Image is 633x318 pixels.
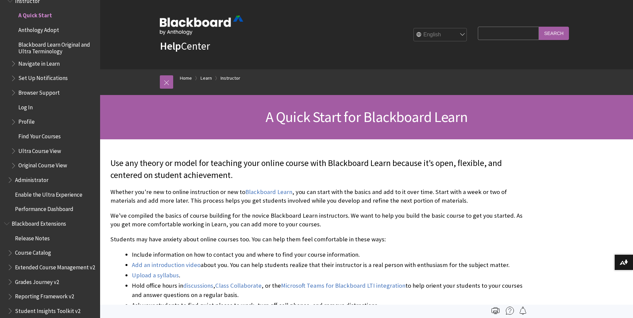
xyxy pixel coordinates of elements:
[492,307,500,315] img: Print
[15,233,50,242] span: Release Notes
[266,108,468,126] span: A Quick Start for Blackboard Learn
[110,211,524,229] p: We've compiled the basics of course building for the novice Blackboard Learn instructors. We want...
[18,24,59,33] span: Anthology Adopt
[132,271,524,280] li: .
[414,28,467,42] select: Site Language Selector
[18,58,60,67] span: Navigate in Learn
[15,204,73,213] span: Performance Dashboard
[18,39,95,55] span: Blackboard Learn Original and Ultra Terminology
[132,301,524,310] li: Ask your students to find quiet places to work, turn off cell phones, and remove distractions.
[132,271,179,279] a: Upload a syllabus
[201,74,212,82] a: Learn
[18,131,61,140] span: Find Your Courses
[15,305,80,314] span: Student Insights Toolkit v2
[18,102,33,111] span: Log In
[18,145,61,154] span: Ultra Course View
[132,261,201,269] a: Add an introduction video
[519,307,527,315] img: Follow this page
[15,189,82,198] span: Enable the Ultra Experience
[18,116,35,125] span: Profile
[15,174,48,183] span: Administrator
[18,87,60,96] span: Browser Support
[15,247,51,256] span: Course Catalog
[506,307,514,315] img: More help
[160,16,243,35] img: Blackboard by Anthology
[12,218,66,227] span: Blackboard Extensions
[183,282,213,290] a: discussions
[221,74,240,82] a: Instructor
[132,250,524,259] li: Include information on how to contact you and where to find your course information.
[132,281,524,300] li: Hold office hours in , , or the to help orient your students to your courses and answer questions...
[539,27,569,40] input: Search
[18,73,68,82] span: Set Up Notifications
[281,282,405,290] a: Microsoft Teams for Blackboard LTI integration
[180,74,192,82] a: Home
[110,235,524,244] p: Students may have anxiety about online courses too. You can help them feel comfortable in these w...
[110,188,524,205] p: Whether you're new to online instruction or new to , you can start with the basics and add to it ...
[245,188,292,196] a: Blackboard Learn
[110,157,524,181] p: Use any theory or model for teaching your online course with Blackboard Learn because it's open, ...
[15,276,59,285] span: Grades Journey v2
[15,291,74,300] span: Reporting Framework v2
[215,282,262,290] a: Class Collaborate
[132,260,524,270] li: about you. You can help students realize that their instructor is a real person with enthusiasm f...
[160,39,181,53] strong: Help
[160,39,210,53] a: HelpCenter
[18,10,52,19] span: A Quick Start
[18,160,67,169] span: Original Course View
[15,262,95,271] span: Extended Course Management v2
